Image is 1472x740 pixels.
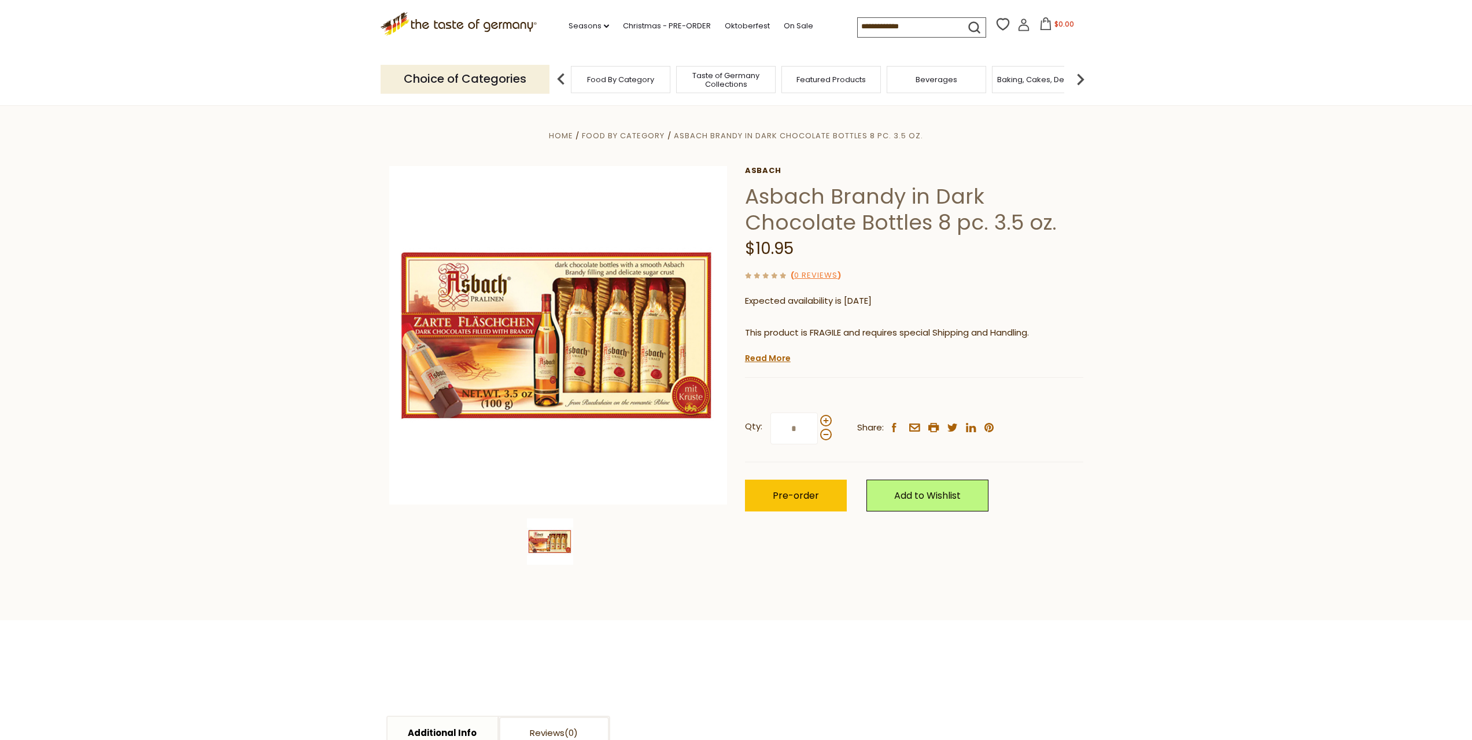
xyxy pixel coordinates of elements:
a: Taste of Germany Collections [680,71,772,89]
a: Featured Products [796,75,866,84]
h1: Asbach Brandy in Dark Chocolate Bottles 8 pc. 3.5 oz. [745,183,1083,235]
a: Baking, Cakes, Desserts [997,75,1087,84]
a: Asbach Brandy in Dark Chocolate Bottles 8 pc. 3.5 oz. [674,130,923,141]
span: ( ) [791,270,841,281]
p: Expected availability is [DATE] [745,294,1083,308]
li: We will ship this product in heat-protective, cushioned packaging and ice during warm weather mon... [756,349,1083,363]
a: 0 Reviews [794,270,838,282]
a: Oktoberfest [725,20,770,32]
span: $10.95 [745,237,794,260]
img: next arrow [1069,68,1092,91]
a: Christmas - PRE-ORDER [623,20,711,32]
p: This product is FRAGILE and requires special Shipping and Handling. [745,326,1083,340]
img: previous arrow [549,68,573,91]
a: Add to Wishlist [866,480,988,511]
a: On Sale [784,20,813,32]
a: Home [549,130,573,141]
span: $0.00 [1054,19,1074,29]
a: Food By Category [587,75,654,84]
a: Seasons [569,20,609,32]
span: Pre-order [773,489,819,502]
button: Pre-order [745,480,847,511]
a: Asbach [745,166,1083,175]
img: Asbach Liquor-filled Chocolates in Bottles 8 pc. [527,518,573,565]
a: Read More [745,352,791,364]
input: Qty: [770,413,818,444]
img: Asbach Liquor-filled Chocolates in Bottles 8 pc. [389,166,728,505]
strong: Qty: [745,419,762,434]
a: Beverages [916,75,957,84]
span: Share: [857,421,884,435]
button: $0.00 [1032,17,1082,35]
p: Choice of Categories [381,65,549,93]
a: Food By Category [582,130,665,141]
